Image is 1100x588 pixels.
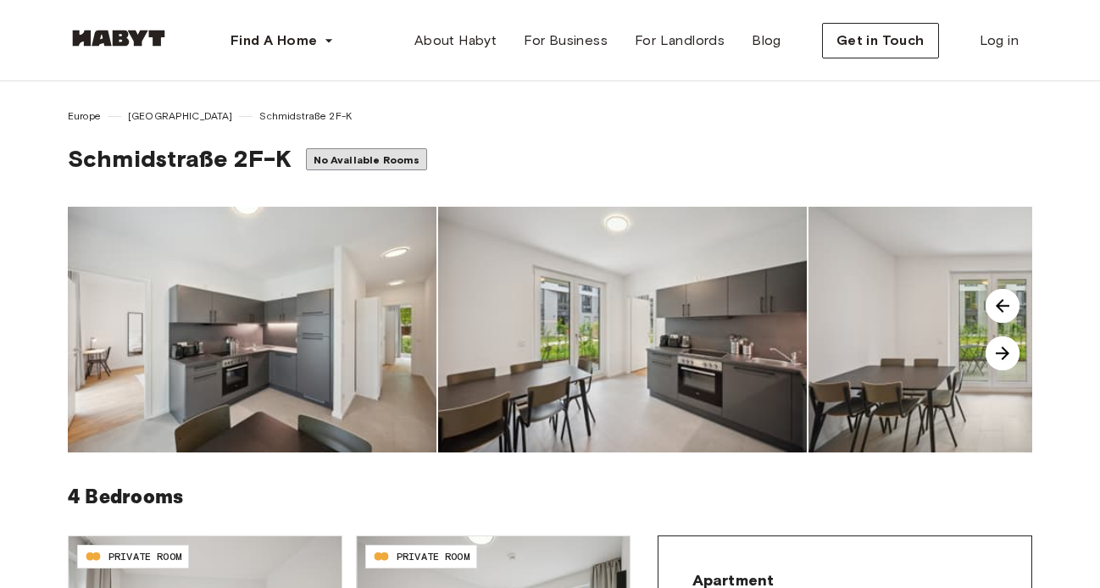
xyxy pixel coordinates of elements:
[414,31,497,51] span: About Habyt
[836,31,925,51] span: Get in Touch
[510,24,621,58] a: For Business
[621,24,738,58] a: For Landlords
[822,23,939,58] button: Get in Touch
[397,549,469,564] span: PRIVATE ROOM
[231,31,317,51] span: Find A Home
[108,549,181,564] span: PRIVATE ROOM
[68,480,1032,515] h6: 4 Bedrooms
[401,24,510,58] a: About Habyt
[128,108,233,124] span: [GEOGRAPHIC_DATA]
[986,336,1019,370] img: image-carousel-arrow
[966,24,1032,58] a: Log in
[752,31,781,51] span: Blog
[635,31,725,51] span: For Landlords
[68,207,436,452] img: image
[438,207,807,452] img: image
[980,31,1019,51] span: Log in
[738,24,795,58] a: Blog
[217,24,347,58] button: Find A Home
[986,289,1019,323] img: image-carousel-arrow
[314,153,420,166] span: No Available Rooms
[68,108,101,124] span: Europe
[68,30,169,47] img: Habyt
[524,31,608,51] span: For Business
[259,108,352,124] span: Schmidstraße 2F-K
[68,144,292,173] span: Schmidstraße 2F-K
